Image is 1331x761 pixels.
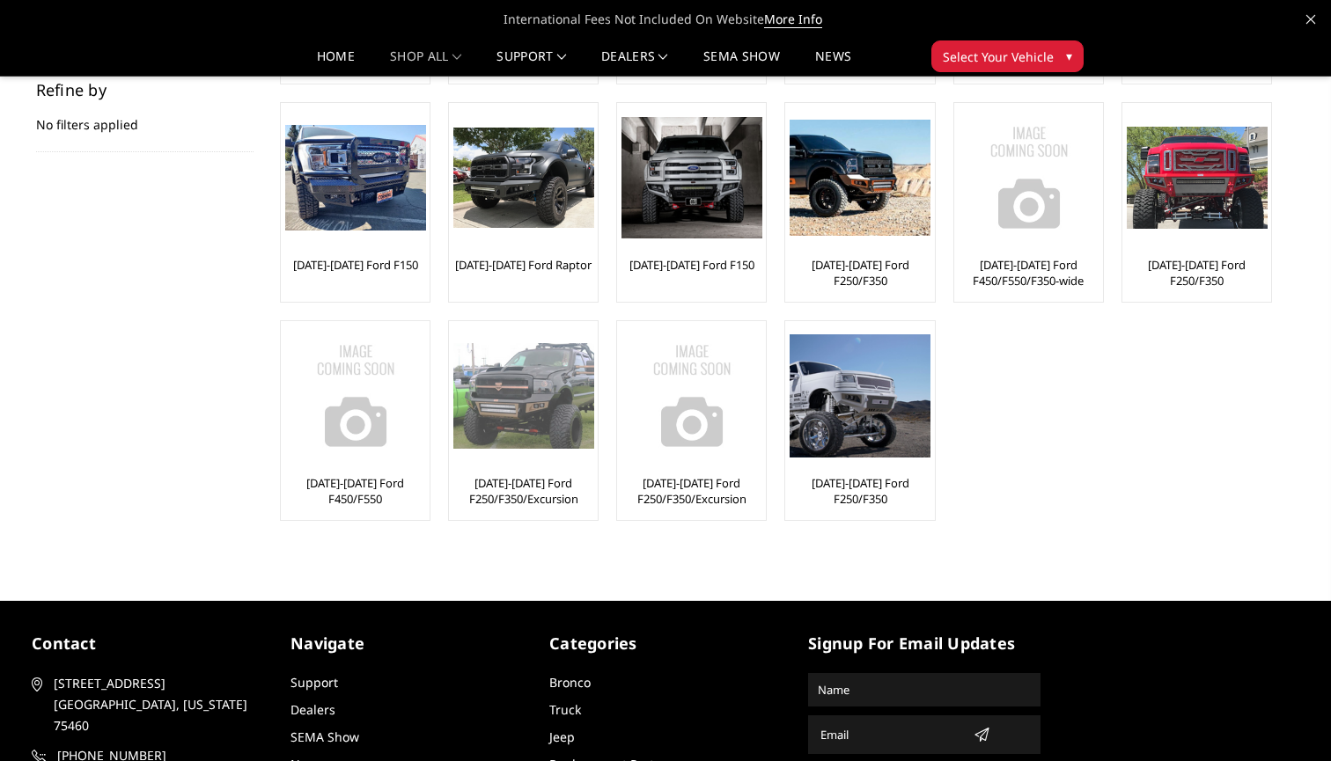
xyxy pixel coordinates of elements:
[959,257,1099,289] a: [DATE]-[DATE] Ford F450/F550/F350-wide
[549,701,581,718] a: Truck
[790,257,930,289] a: [DATE]-[DATE] Ford F250/F350
[32,632,264,655] h5: contact
[285,475,425,507] a: [DATE]-[DATE] Ford F450/F550
[293,257,418,273] a: [DATE]-[DATE] Ford F150
[813,721,967,749] input: Email
[496,50,566,76] a: Support
[621,475,761,507] a: [DATE]-[DATE] Ford F250/F350/Excursion
[390,50,461,76] a: shop all
[36,82,254,152] div: No filters applied
[290,728,359,745] a: SEMA Show
[1127,257,1267,289] a: [DATE]-[DATE] Ford F250/F350
[601,50,668,76] a: Dealers
[549,674,591,691] a: Bronco
[959,107,1099,248] img: No Image
[54,673,258,736] span: [STREET_ADDRESS] [GEOGRAPHIC_DATA], [US_STATE] 75460
[943,48,1054,66] span: Select Your Vehicle
[285,326,425,466] a: No Image
[811,676,1038,704] input: Name
[290,674,338,691] a: Support
[549,632,782,655] h5: Categories
[1066,47,1072,65] span: ▾
[317,50,355,76] a: Home
[453,475,593,507] a: [DATE]-[DATE] Ford F250/F350/Excursion
[808,632,1041,655] h5: signup for email updates
[290,632,523,655] h5: Navigate
[621,326,761,466] a: No Image
[285,326,426,466] img: No Image
[815,50,851,76] a: News
[455,257,592,273] a: [DATE]-[DATE] Ford Raptor
[621,326,762,466] img: No Image
[32,2,1299,37] span: International Fees Not Included On Website
[790,475,930,507] a: [DATE]-[DATE] Ford F250/F350
[629,257,754,273] a: [DATE]-[DATE] Ford F150
[290,701,335,718] a: Dealers
[703,50,780,76] a: SEMA Show
[959,107,1099,248] a: No Image
[931,40,1084,72] button: Select Your Vehicle
[764,11,822,28] a: More Info
[549,728,575,745] a: Jeep
[36,82,254,98] h5: Refine by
